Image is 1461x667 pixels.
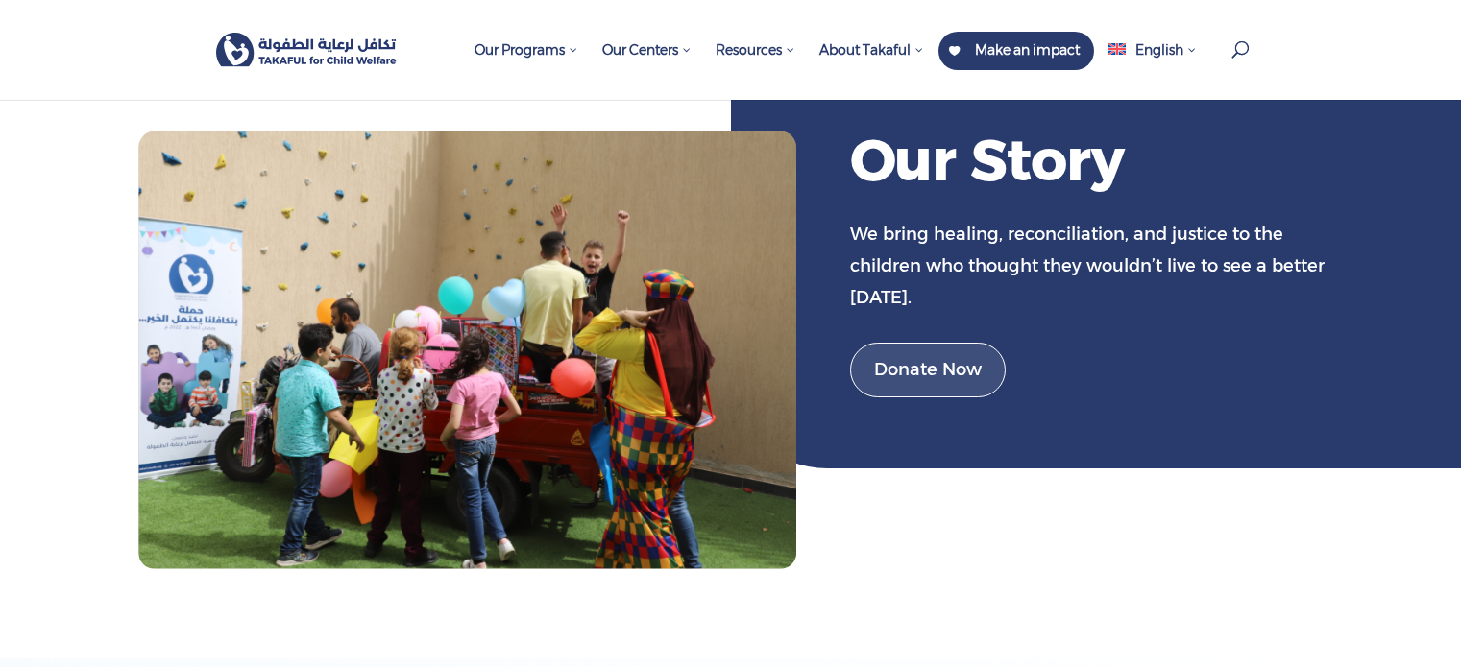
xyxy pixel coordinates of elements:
[850,129,1343,202] h1: Our Story
[975,41,1080,59] span: Make an impact
[593,32,701,100] a: Our Centers
[850,343,1006,397] a: Donate Now
[819,41,924,59] span: About Takaful
[138,131,795,569] img: story of takaful
[706,32,805,100] a: Resources
[716,41,795,59] span: Resources
[1099,32,1205,100] a: English
[850,219,1343,314] div: We bring healing, reconciliation, and justice to the children who thought they wouldn’t live to s...
[1135,41,1183,59] span: English
[602,41,692,59] span: Our Centers
[475,41,578,59] span: Our Programs
[810,32,934,100] a: About Takaful
[465,32,588,100] a: Our Programs
[938,32,1094,70] a: Make an impact
[216,33,398,67] img: Takaful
